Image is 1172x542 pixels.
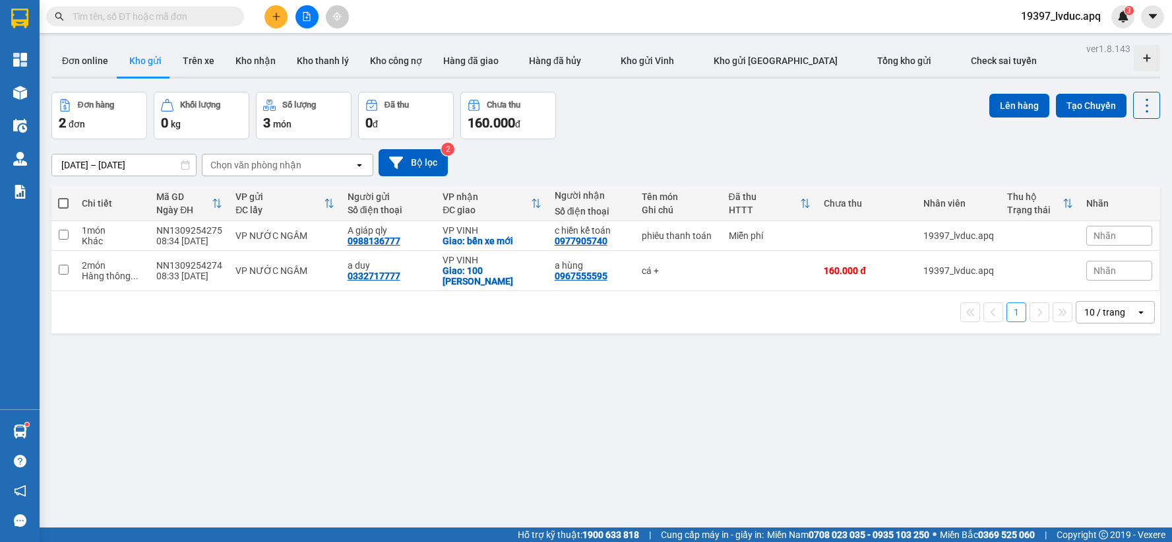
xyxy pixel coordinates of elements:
div: 0332717777 [348,271,400,281]
span: | [1045,527,1047,542]
div: Đơn hàng [78,100,114,110]
span: aim [332,12,342,21]
div: 0977905740 [555,236,607,246]
span: Tổng kho gửi [877,55,931,66]
button: Kho thanh lý [286,45,359,77]
div: Thu hộ [1007,191,1063,202]
div: a hùng [555,260,629,271]
span: copyright [1099,530,1108,539]
span: message [14,514,26,527]
span: search [55,12,64,21]
div: Đã thu [385,100,409,110]
div: Chi tiết [82,198,143,209]
span: Nhãn [1094,265,1116,276]
div: Nhãn [1086,198,1152,209]
button: 1 [1006,302,1026,322]
div: VP VINH [443,255,541,265]
div: Khối lượng [180,100,220,110]
sup: 1 [25,423,29,426]
strong: 0708 023 035 - 0935 103 250 [809,529,929,540]
button: Chưa thu160.000đ [460,92,556,139]
span: | [649,527,651,542]
div: Người nhận [555,190,629,201]
span: kg [171,119,181,129]
div: 160.000 đ [824,265,910,276]
div: Số điện thoại [555,206,629,217]
span: file-add [302,12,311,21]
div: 19397_lvduc.apq [923,265,994,276]
button: Hàng đã giao [433,45,509,77]
img: warehouse-icon [13,424,27,438]
div: Ghi chú [642,205,716,215]
div: Giao: bến xe mới [443,236,541,246]
span: 3 [1126,6,1131,15]
div: NN1309254275 [156,225,222,236]
div: Trạng thái [1007,205,1063,215]
span: đ [373,119,378,129]
img: dashboard-icon [13,53,27,67]
div: Khác [82,236,143,246]
div: VP NƯỚC NGẦM [235,265,334,276]
div: Tạo kho hàng mới [1134,45,1160,71]
button: caret-down [1141,5,1164,28]
span: Hàng đã hủy [529,55,581,66]
span: Kho gửi Vinh [621,55,674,66]
div: VP VINH [443,225,541,236]
span: 0 [365,115,373,131]
span: 0 [161,115,168,131]
div: VP NƯỚC NGẦM [235,230,334,241]
button: Đã thu0đ [358,92,454,139]
sup: 3 [1125,6,1134,15]
div: Chưa thu [487,100,520,110]
strong: 1900 633 818 [582,529,639,540]
span: Miền Bắc [940,527,1035,542]
button: Kho gửi [119,45,172,77]
span: plus [272,12,281,21]
button: aim [326,5,349,28]
button: Đơn online [51,45,119,77]
span: caret-down [1147,11,1159,22]
div: 1 món [82,225,143,236]
th: Toggle SortBy [436,186,547,221]
button: plus [264,5,288,28]
button: Số lượng3món [256,92,352,139]
button: Lên hàng [989,94,1049,118]
div: phiêu thanh toán [642,230,716,241]
svg: open [354,160,365,170]
span: ... [131,271,139,281]
div: ver 1.8.143 [1086,42,1130,56]
button: Tạo Chuyến [1056,94,1126,118]
div: Người gửi [348,191,430,202]
button: Kho nhận [225,45,286,77]
div: c hiền kế toán [555,225,629,236]
div: VP nhận [443,191,530,202]
img: warehouse-icon [13,86,27,100]
button: Khối lượng0kg [154,92,249,139]
div: Chưa thu [824,198,910,209]
div: cá + [642,265,716,276]
div: a duy [348,260,430,271]
span: đ [515,119,520,129]
span: question-circle [14,455,26,467]
div: 19397_lvduc.apq [923,230,994,241]
img: warehouse-icon [13,119,27,133]
div: Tên món [642,191,716,202]
button: Kho công nợ [359,45,433,77]
sup: 2 [441,143,454,156]
span: 2 [59,115,66,131]
div: 2 món [82,260,143,271]
div: Đã thu [729,191,801,202]
div: ĐC lấy [235,205,323,215]
div: Miễn phí [729,230,811,241]
span: Hỗ trợ kỹ thuật: [518,527,639,542]
span: Kho gửi [GEOGRAPHIC_DATA] [714,55,838,66]
div: Số lượng [282,100,316,110]
div: Số điện thoại [348,205,430,215]
button: Đơn hàng2đơn [51,92,147,139]
span: Nhãn [1094,230,1116,241]
div: Mã GD [156,191,212,202]
div: Chọn văn phòng nhận [210,158,301,172]
div: A giáp qly [348,225,430,236]
span: ⚪️ [933,532,937,537]
div: Nhân viên [923,198,994,209]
